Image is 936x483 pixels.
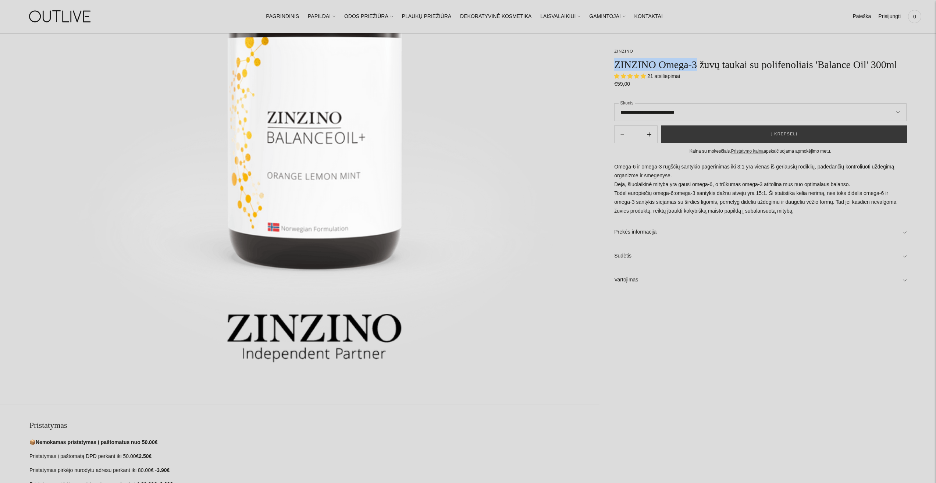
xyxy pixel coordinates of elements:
p: Pristatymas pirkėjo nurodytu adresu perkant iki 80.00€ - [29,466,599,475]
div: Kaina su mokesčiais. apskaičiuojama apmokėjimo metu. [614,148,907,155]
h2: Pristatymas [29,420,599,431]
a: ODOS PRIEŽIŪRA [344,8,393,25]
button: Add product quantity [615,125,630,143]
a: ZINZINO [614,49,633,53]
a: PAPILDAI [308,8,335,25]
span: 21 atsiliepimai [647,73,680,79]
span: Į krepšelį [771,131,797,138]
a: PLAUKŲ PRIEŽIŪRA [402,8,452,25]
span: 0 [910,11,920,22]
a: Prisijungti [878,8,901,25]
a: DEKORATYVINĖ KOSMETIKA [460,8,531,25]
a: Paieška [853,8,871,25]
a: PAGRINDINIS [266,8,299,25]
strong: Nemokamas pristatymas į paštomatus nuo 50.00€ [36,439,157,445]
a: Sudėtis [614,244,907,268]
a: GAMINTOJAI [589,8,625,25]
a: Vartojimas [614,268,907,292]
img: OUTLIVE [15,4,107,29]
span: 4.76 stars [614,73,647,79]
h1: ZINZINO Omega-3 žuvų taukai su polifenoliais 'Balance Oil' 300ml [614,58,907,71]
a: Pristatymo kaina [731,149,764,154]
a: Prekės informacija [614,220,907,244]
p: Pristatymas į paštomatą DPD perkant iki 50.00€ [29,452,599,461]
button: Subtract product quantity [641,125,657,143]
p: Omega-6 ir omega-3 rūgščių santykio pagerinimas iki 3:1 yra vienas iš geriausių rodiklių, padedan... [614,163,907,216]
strong: 3.90€ [157,467,170,473]
p: 📦 [29,438,599,447]
a: LAISVALAIKIUI [540,8,580,25]
input: Product quantity [630,129,641,140]
span: €59,00 [614,81,630,87]
button: Į krepšelį [661,125,907,143]
a: KONTAKTAI [634,8,663,25]
strong: 2.50€ [139,453,152,459]
a: 0 [908,8,921,25]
